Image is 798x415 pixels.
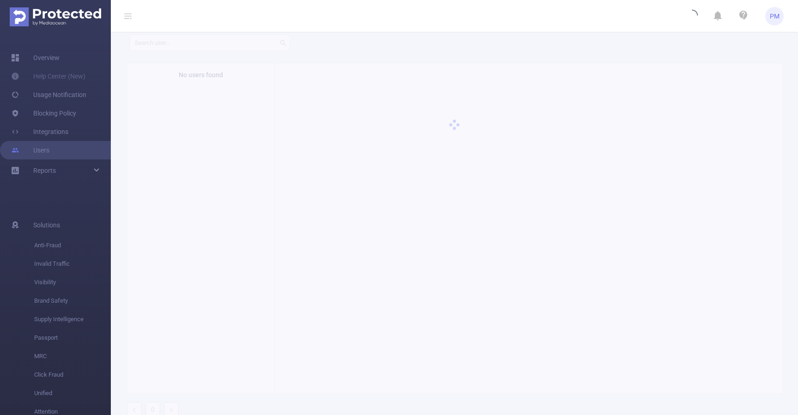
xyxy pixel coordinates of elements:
a: Users [11,141,49,159]
span: Visibility [34,273,111,292]
span: Click Fraud [34,366,111,384]
span: Solutions [33,216,60,234]
span: PM [770,7,780,25]
i: icon: loading [687,10,698,23]
a: Blocking Policy [11,104,76,122]
a: Usage Notification [11,85,86,104]
a: Integrations [11,122,68,141]
span: Reports [33,167,56,174]
a: Overview [11,49,60,67]
img: Protected Media [10,7,101,26]
span: Anti-Fraud [34,236,111,255]
span: Invalid Traffic [34,255,111,273]
a: Reports [33,161,56,180]
span: Brand Safety [34,292,111,310]
span: Supply Intelligence [34,310,111,329]
span: Unified [34,384,111,403]
span: MRC [34,347,111,366]
span: Passport [34,329,111,347]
